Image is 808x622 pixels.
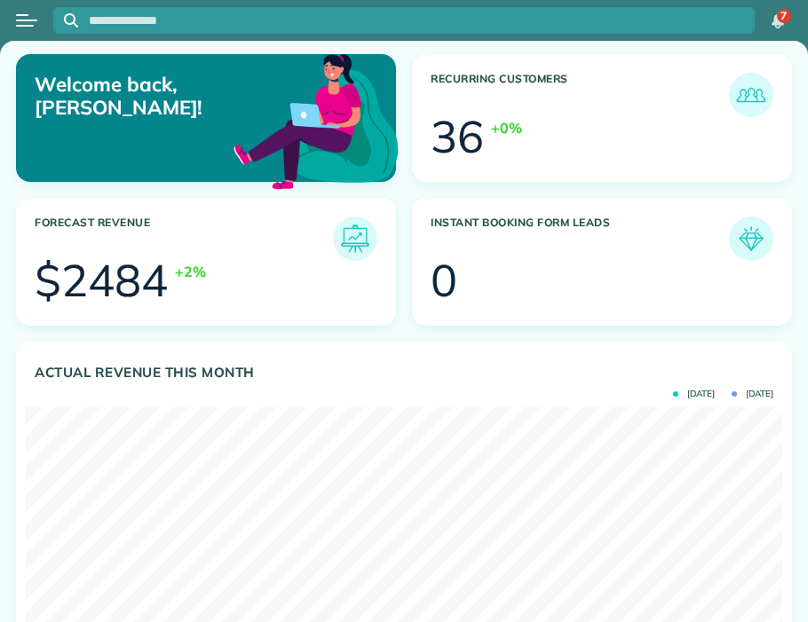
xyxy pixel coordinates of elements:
[16,11,37,30] button: Open menu
[431,73,729,117] h3: Recurring Customers
[673,390,715,398] span: [DATE]
[64,13,78,28] svg: Focus search
[751,1,808,40] nav: Main
[337,221,373,256] img: icon_forecast_revenue-8c13a41c7ed35a8dcfafea3cbb826a0462acb37728057bba2d056411b612bbbe.png
[431,217,729,261] h3: Instant Booking Form Leads
[35,258,168,303] div: $2484
[35,365,773,381] h3: Actual Revenue this month
[431,114,484,159] div: 36
[759,2,796,41] div: 7 unread notifications
[175,261,206,282] div: +2%
[35,217,333,261] h3: Forecast Revenue
[491,117,522,138] div: +0%
[733,77,769,113] img: icon_recurring_customers-cf858462ba22bcd05b5a5880d41d6543d210077de5bb9ebc9590e49fd87d84ed.png
[732,390,773,398] span: [DATE]
[35,73,274,120] p: Welcome back, [PERSON_NAME]!
[780,9,787,23] span: 7
[431,258,457,303] div: 0
[53,13,78,28] button: Focus search
[230,34,402,206] img: dashboard_welcome-42a62b7d889689a78055ac9021e634bf52bae3f8056760290aed330b23ab8690.png
[733,221,769,256] img: icon_form_leads-04211a6a04a5b2264e4ee56bc0799ec3eb69b7e499cbb523a139df1d13a81ae0.png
